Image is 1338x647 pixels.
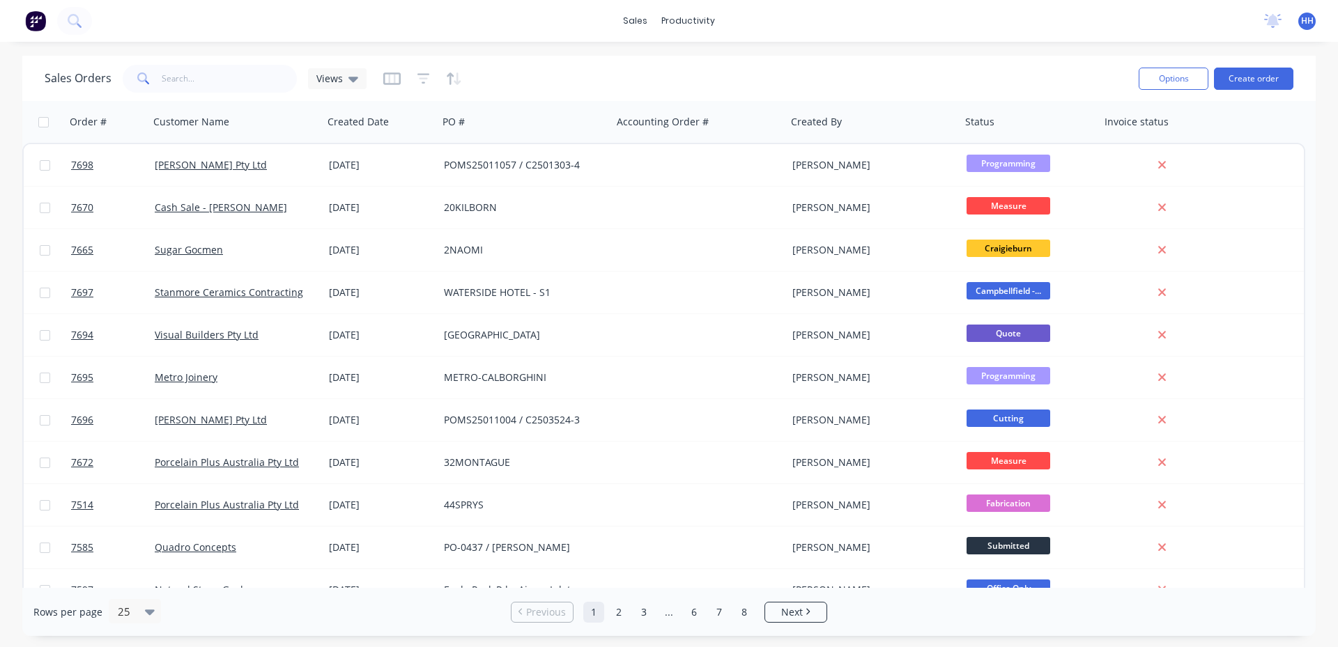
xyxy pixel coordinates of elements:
a: [PERSON_NAME] Pty Ltd [155,413,267,426]
div: [PERSON_NAME] [792,583,947,597]
a: 7585 [71,527,155,568]
div: [DATE] [329,455,433,469]
h1: Sales Orders [45,72,111,85]
a: 7697 [71,272,155,313]
a: Porcelain Plus Australia Pty Ltd [155,455,299,469]
div: Invoice status [1105,115,1169,129]
ul: Pagination [505,602,833,623]
div: sales [616,10,654,31]
span: HH [1301,15,1314,27]
div: [DATE] [329,328,433,342]
div: PO-0437 / [PERSON_NAME] [444,540,599,554]
div: [DATE] [329,498,433,512]
a: Metro Joinery [155,371,217,384]
a: Page 3 [633,602,654,623]
a: Page 8 [734,602,755,623]
div: [PERSON_NAME] [792,328,947,342]
input: Search... [162,65,298,93]
a: 7695 [71,357,155,398]
a: Page 6 [684,602,705,623]
a: Page 7 [709,602,730,623]
a: Page 2 [608,602,629,623]
a: Page 1 is your current page [583,602,604,623]
a: 7694 [71,314,155,356]
span: 7694 [71,328,93,342]
a: 7670 [71,187,155,228]
div: Created Date [328,115,389,129]
span: Cutting [967,410,1050,427]
div: [DATE] [329,540,433,554]
span: Campbellfield -... [967,282,1050,299]
a: Porcelain Plus Australia Pty Ltd [155,498,299,511]
span: Measure [967,452,1050,469]
div: 32MONTAGUE [444,455,599,469]
div: Eagle Rock Pde, Aireys Inlet [444,583,599,597]
a: 7696 [71,399,155,441]
div: [PERSON_NAME] [792,371,947,384]
span: 7695 [71,371,93,384]
span: Office Only [967,579,1050,597]
a: [PERSON_NAME] Pty Ltd [155,158,267,171]
button: Create order [1214,68,1293,90]
div: Created By [791,115,842,129]
a: 7597 [71,569,155,611]
a: Jump forward [659,602,679,623]
span: Craigieburn [967,240,1050,257]
a: Natural Stone Geelong [155,583,261,596]
div: Order # [70,115,107,129]
div: POMS25011057 / C2501303-4 [444,158,599,172]
div: METRO-CALBORGHINI [444,371,599,384]
div: Customer Name [153,115,229,129]
span: Rows per page [33,605,102,619]
div: POMS25011004 / C2503524-3 [444,413,599,427]
div: [PERSON_NAME] [792,201,947,215]
div: productivity [654,10,722,31]
div: [PERSON_NAME] [792,540,947,554]
div: [DATE] [329,583,433,597]
div: Status [965,115,994,129]
div: [PERSON_NAME] [792,498,947,512]
a: 7665 [71,229,155,271]
div: [DATE] [329,286,433,299]
span: Programming [967,367,1050,384]
a: 7672 [71,442,155,483]
div: 2NAOMI [444,243,599,257]
div: [PERSON_NAME] [792,455,947,469]
span: 7697 [71,286,93,299]
span: 7597 [71,583,93,597]
div: [DATE] [329,201,433,215]
div: [GEOGRAPHIC_DATA] [444,328,599,342]
span: 7698 [71,158,93,172]
span: 7665 [71,243,93,257]
a: Cash Sale - [PERSON_NAME] [155,201,287,214]
div: 20KILBORN [444,201,599,215]
div: [PERSON_NAME] [792,158,947,172]
span: 7672 [71,455,93,469]
div: WATERSIDE HOTEL - S1 [444,286,599,299]
div: [DATE] [329,371,433,384]
span: 7696 [71,413,93,427]
span: Fabrication [967,494,1050,512]
a: Visual Builders Pty Ltd [155,328,259,341]
span: Quote [967,325,1050,342]
a: 7698 [71,144,155,186]
a: Previous page [512,605,573,619]
span: Submitted [967,537,1050,554]
span: 7514 [71,498,93,512]
a: Sugar Gocmen [155,243,223,256]
span: Measure [967,197,1050,215]
button: Options [1139,68,1208,90]
a: Stanmore Ceramics Contracting [155,286,303,299]
span: Programming [967,155,1050,172]
span: 7670 [71,201,93,215]
div: [PERSON_NAME] [792,286,947,299]
span: Previous [526,605,566,619]
span: 7585 [71,540,93,554]
div: Accounting Order # [617,115,709,129]
img: Factory [25,10,46,31]
div: [DATE] [329,158,433,172]
div: [DATE] [329,413,433,427]
div: [PERSON_NAME] [792,413,947,427]
a: Quadro Concepts [155,540,236,554]
div: [PERSON_NAME] [792,243,947,257]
